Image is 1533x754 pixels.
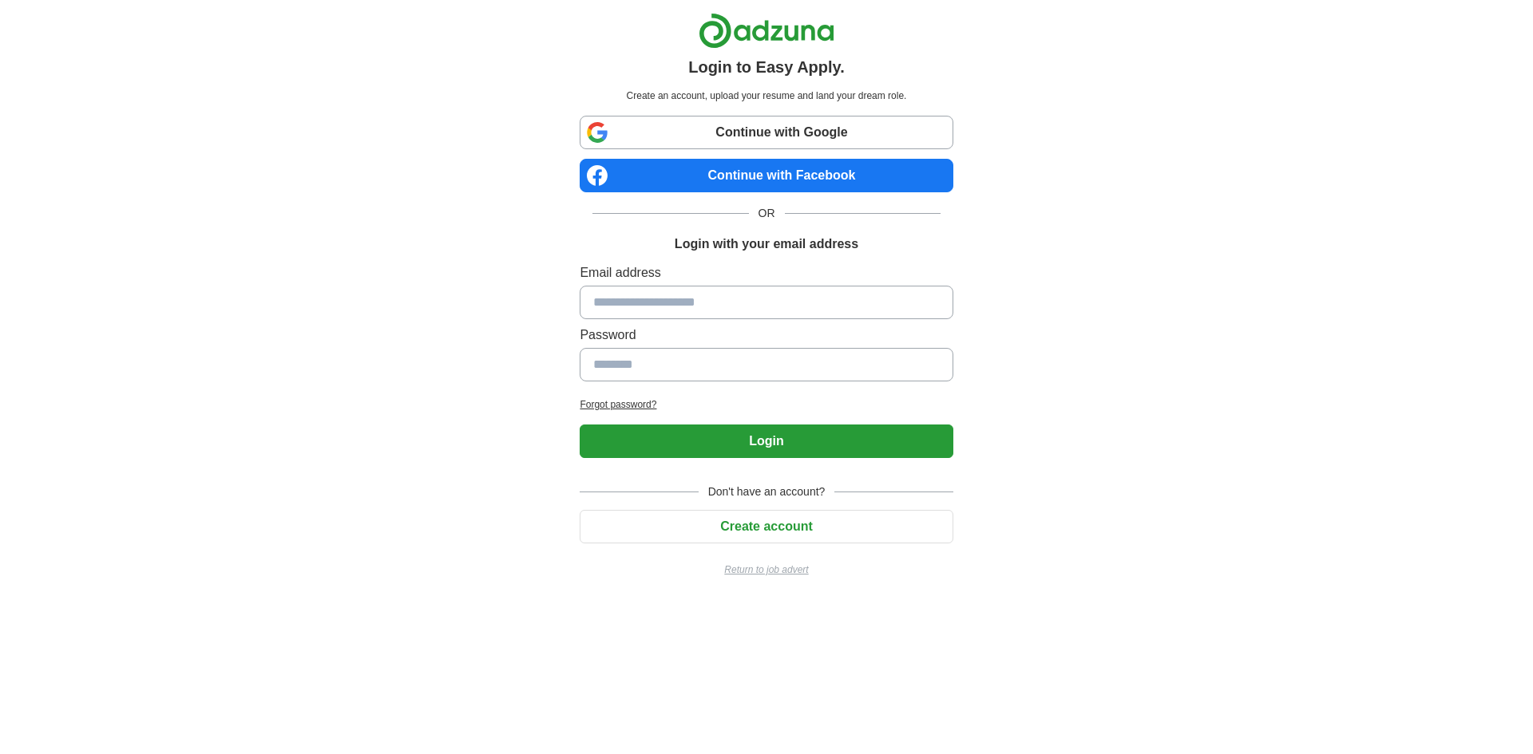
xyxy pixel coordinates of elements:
[699,13,834,49] img: Adzuna logo
[580,326,953,345] label: Password
[675,235,858,254] h1: Login with your email address
[580,263,953,282] label: Email address
[580,397,953,412] a: Forgot password?
[580,116,953,149] a: Continue with Google
[580,563,953,577] a: Return to job advert
[583,89,949,103] p: Create an account, upload your resume and land your dream role.
[688,55,845,79] h1: Login to Easy Apply.
[580,510,953,543] button: Create account
[699,484,835,500] span: Don't have an account?
[580,159,953,192] a: Continue with Facebook
[749,205,785,222] span: OR
[580,519,953,533] a: Create account
[580,424,953,458] button: Login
